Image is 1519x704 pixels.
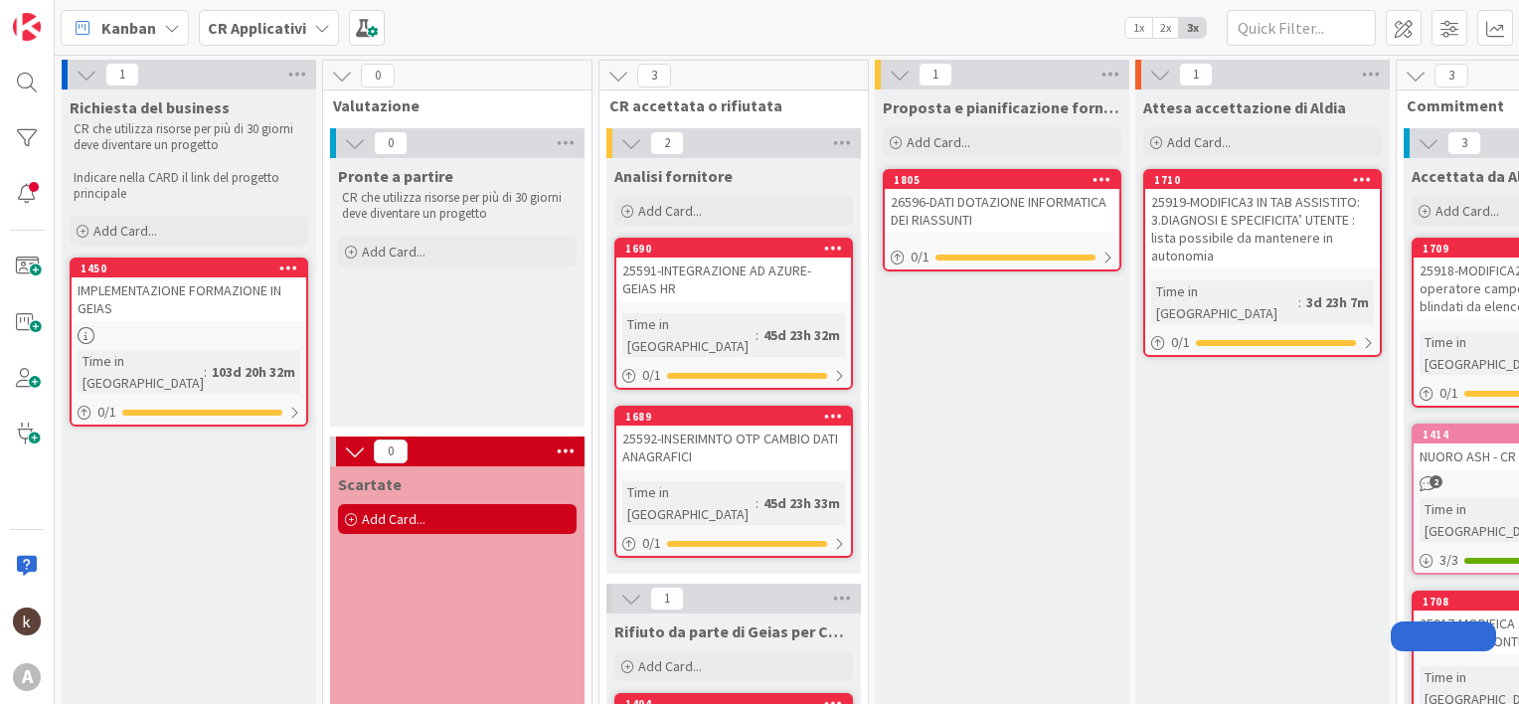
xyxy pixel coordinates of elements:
[338,474,402,494] span: Scartate
[1152,18,1179,38] span: 2x
[1151,280,1298,324] div: Time in [GEOGRAPHIC_DATA]
[609,95,843,115] span: CR accettata o rifiutata
[885,171,1119,233] div: 180526596-DATI DOTAZIONE INFORMATICA DEI RIASSUNTI
[374,440,408,463] span: 0
[93,222,157,240] span: Add Card...
[616,258,851,301] div: 25591-INTEGRAZIONE AD AZURE-GEIAS HR
[616,240,851,301] div: 169025591-INTEGRAZIONE AD AZURE-GEIAS HR
[616,531,851,556] div: 0/1
[1143,97,1346,117] span: Attesa accettazione di Aldia
[1439,383,1458,404] span: 0 / 1
[650,587,684,611] span: 1
[78,350,204,394] div: Time in [GEOGRAPHIC_DATA]
[638,657,702,675] span: Add Card...
[642,533,661,554] span: 0 / 1
[1298,291,1301,313] span: :
[919,63,952,87] span: 1
[101,16,156,40] span: Kanban
[1435,64,1468,88] span: 3
[622,481,756,525] div: Time in [GEOGRAPHIC_DATA]
[13,663,41,691] div: A
[70,97,230,117] span: Richiesta del business
[72,277,306,321] div: IMPLEMENTAZIONE FORMAZIONE IN GEIAS
[622,313,756,357] div: Time in [GEOGRAPHIC_DATA]
[13,608,41,635] img: kh
[759,324,845,346] div: 45d 23h 32m
[756,324,759,346] span: :
[1143,169,1382,357] a: 171025919-MODIFICA3 IN TAB ASSISTITO: 3.DIAGNOSI E SPECIFICITA’ UTENTE : lista possibile da mante...
[81,262,306,275] div: 1450
[1154,173,1380,187] div: 1710
[614,166,733,186] span: Analisi fornitore
[614,406,853,558] a: 168925592-INSERIMNTO OTP CAMBIO DATI ANAGRAFICITime in [GEOGRAPHIC_DATA]:45d 23h 33m0/1
[911,247,929,267] span: 0 / 1
[13,13,41,41] img: Visit kanbanzone.com
[625,242,851,256] div: 1690
[361,64,395,88] span: 0
[1145,171,1380,189] div: 1710
[1430,475,1442,488] span: 2
[1179,18,1206,38] span: 3x
[883,97,1121,117] span: Proposta e pianificazione fornitore
[885,245,1119,269] div: 0/1
[1439,550,1458,571] span: 3 / 3
[338,166,453,186] span: Pronte a partire
[759,492,845,514] div: 45d 23h 33m
[614,621,853,641] span: Rifiuto da parte di Geias per CR non interessante
[1435,202,1499,220] span: Add Card...
[97,402,116,423] span: 0 / 1
[74,170,304,203] p: Indicare nella CARD il link del progetto principale
[1301,291,1374,313] div: 3d 23h 7m
[207,361,300,383] div: 103d 20h 32m
[616,426,851,469] div: 25592-INSERIMNTO OTP CAMBIO DATI ANAGRAFICI
[342,190,573,223] p: CR che utilizza risorse per più di 30 giorni deve diventare un progetto
[616,363,851,388] div: 0/1
[1227,10,1376,46] input: Quick Filter...
[614,238,853,390] a: 169025591-INTEGRAZIONE AD AZURE-GEIAS HRTime in [GEOGRAPHIC_DATA]:45d 23h 32m0/1
[616,408,851,426] div: 1689
[637,64,671,88] span: 3
[885,171,1119,189] div: 1805
[1145,330,1380,355] div: 0/1
[72,260,306,277] div: 1450
[362,243,425,261] span: Add Card...
[1145,171,1380,268] div: 171025919-MODIFICA3 IN TAB ASSISTITO: 3.DIAGNOSI E SPECIFICITA’ UTENTE : lista possibile da mante...
[333,95,567,115] span: Valutazione
[1179,63,1213,87] span: 1
[72,400,306,425] div: 0/1
[650,131,684,155] span: 2
[72,260,306,321] div: 1450IMPLEMENTAZIONE FORMAZIONE IN GEIAS
[642,365,661,386] span: 0 / 1
[362,510,425,528] span: Add Card...
[1167,133,1231,151] span: Add Card...
[616,240,851,258] div: 1690
[1145,189,1380,268] div: 25919-MODIFICA3 IN TAB ASSISTITO: 3.DIAGNOSI E SPECIFICITA’ UTENTE : lista possibile da mantenere...
[208,18,306,38] b: CR Applicativi
[1171,332,1190,353] span: 0 / 1
[204,361,207,383] span: :
[638,202,702,220] span: Add Card...
[1125,18,1152,38] span: 1x
[625,410,851,424] div: 1689
[1447,131,1481,155] span: 3
[756,492,759,514] span: :
[74,121,304,154] p: CR che utilizza risorse per più di 30 giorni deve diventare un progetto
[105,63,139,87] span: 1
[883,169,1121,271] a: 180526596-DATI DOTAZIONE INFORMATICA DEI RIASSUNTI0/1
[70,258,308,427] a: 1450IMPLEMENTAZIONE FORMAZIONE IN GEIASTime in [GEOGRAPHIC_DATA]:103d 20h 32m0/1
[894,173,1119,187] div: 1805
[885,189,1119,233] div: 26596-DATI DOTAZIONE INFORMATICA DEI RIASSUNTI
[616,408,851,469] div: 168925592-INSERIMNTO OTP CAMBIO DATI ANAGRAFICI
[374,131,408,155] span: 0
[907,133,970,151] span: Add Card...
